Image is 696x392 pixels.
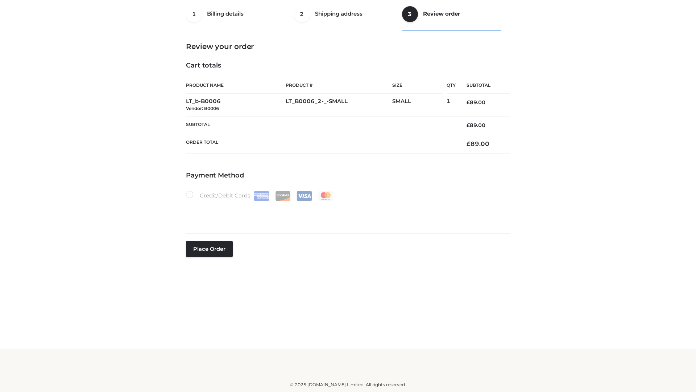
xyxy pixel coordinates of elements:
img: Discover [275,191,291,201]
th: Subtotal [456,77,510,94]
bdi: 89.00 [467,122,485,128]
small: Vendor: B0006 [186,106,219,111]
th: Subtotal [186,116,456,134]
span: £ [467,99,470,106]
iframe: Secure payment input frame [185,199,509,226]
td: LT_b-B0006 [186,94,286,117]
td: SMALL [392,94,447,117]
th: Qty [447,77,456,94]
bdi: 89.00 [467,140,489,147]
bdi: 89.00 [467,99,485,106]
th: Product Name [186,77,286,94]
div: © 2025 [DOMAIN_NAME] Limited. All rights reserved. [108,381,588,388]
img: Amex [254,191,269,201]
img: Visa [297,191,312,201]
th: Order Total [186,134,456,154]
td: LT_B0006_2-_-SMALL [286,94,392,117]
h4: Cart totals [186,62,510,70]
th: Product # [286,77,392,94]
span: £ [467,122,470,128]
th: Size [392,77,443,94]
td: 1 [447,94,456,117]
img: Mastercard [318,191,333,201]
h3: Review your order [186,42,510,51]
label: Credit/Debit Cards [186,191,334,201]
span: £ [467,140,471,147]
h4: Payment Method [186,172,510,180]
button: Place order [186,241,233,257]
